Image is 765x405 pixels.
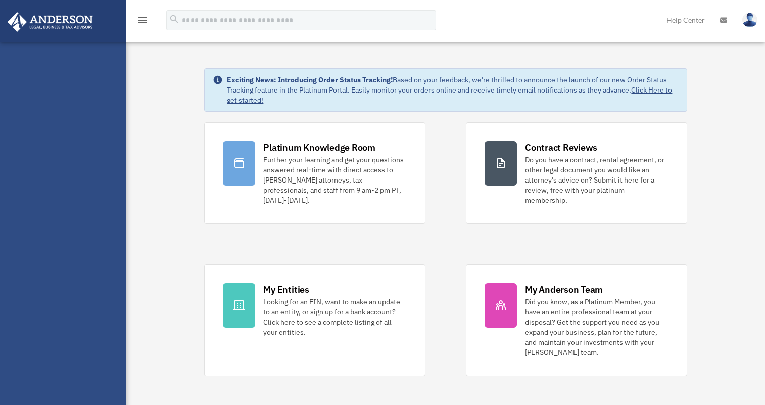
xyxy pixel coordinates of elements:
div: Did you know, as a Platinum Member, you have an entire professional team at your disposal? Get th... [525,297,668,357]
div: Further your learning and get your questions answered real-time with direct access to [PERSON_NAM... [263,155,407,205]
div: Do you have a contract, rental agreement, or other legal document you would like an attorney's ad... [525,155,668,205]
div: My Anderson Team [525,283,603,296]
img: Anderson Advisors Platinum Portal [5,12,96,32]
div: Platinum Knowledge Room [263,141,375,154]
i: search [169,14,180,25]
div: Looking for an EIN, want to make an update to an entity, or sign up for a bank account? Click her... [263,297,407,337]
img: User Pic [742,13,757,27]
div: Based on your feedback, we're thrilled to announce the launch of our new Order Status Tracking fe... [227,75,678,105]
i: menu [136,14,149,26]
a: My Entities Looking for an EIN, want to make an update to an entity, or sign up for a bank accoun... [204,264,425,376]
strong: Exciting News: Introducing Order Status Tracking! [227,75,393,84]
div: Contract Reviews [525,141,597,154]
a: Contract Reviews Do you have a contract, rental agreement, or other legal document you would like... [466,122,687,224]
a: My Anderson Team Did you know, as a Platinum Member, you have an entire professional team at your... [466,264,687,376]
a: Platinum Knowledge Room Further your learning and get your questions answered real-time with dire... [204,122,425,224]
a: Click Here to get started! [227,85,672,105]
div: My Entities [263,283,309,296]
a: menu [136,18,149,26]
